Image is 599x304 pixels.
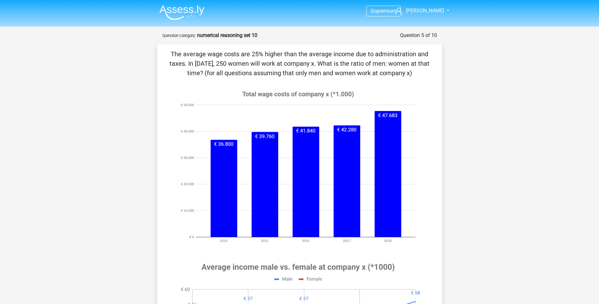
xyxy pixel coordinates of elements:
img: Assessly [159,5,204,20]
div: Question 5 of 10 [400,32,437,39]
p: The average wage costs are 25% higher than the average income due to administration and taxes. In... [167,49,432,78]
a: [PERSON_NAME] [393,7,445,15]
span: premium [377,8,397,14]
strong: numerical reasoning set 10 [197,32,257,38]
span: [PERSON_NAME] [406,8,444,14]
span: Go [370,8,377,14]
small: Question category: [162,33,196,38]
a: Gopremium [367,7,400,15]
